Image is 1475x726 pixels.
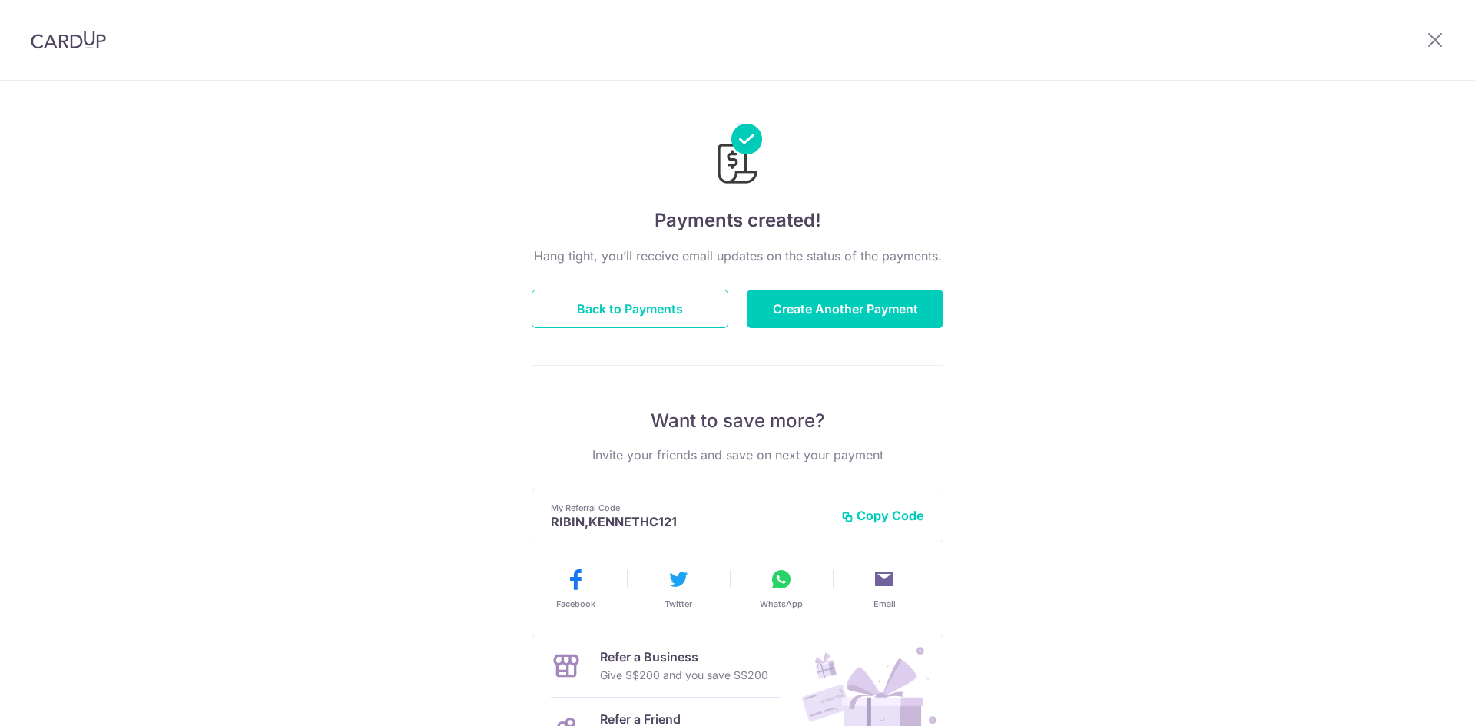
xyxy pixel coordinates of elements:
p: RIBIN,KENNETHC121 [551,514,829,529]
button: Back to Payments [532,290,728,328]
span: Email [873,598,896,610]
span: WhatsApp [760,598,803,610]
p: Want to save more? [532,409,943,433]
p: My Referral Code [551,502,829,514]
p: Refer a Business [600,648,768,666]
p: Give S$200 and you save S$200 [600,666,768,685]
button: Copy Code [841,508,924,523]
h4: Payments created! [532,207,943,234]
button: Facebook [530,567,621,610]
button: Twitter [633,567,724,610]
span: Facebook [556,598,595,610]
span: Twitter [665,598,692,610]
button: Email [839,567,930,610]
img: Payments [713,124,762,188]
button: WhatsApp [736,567,827,610]
button: Create Another Payment [747,290,943,328]
p: Invite your friends and save on next your payment [532,446,943,464]
iframe: Opens a widget where you can find more information [1377,680,1460,718]
p: Hang tight, you’ll receive email updates on the status of the payments. [532,247,943,265]
img: CardUp [31,31,106,49]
